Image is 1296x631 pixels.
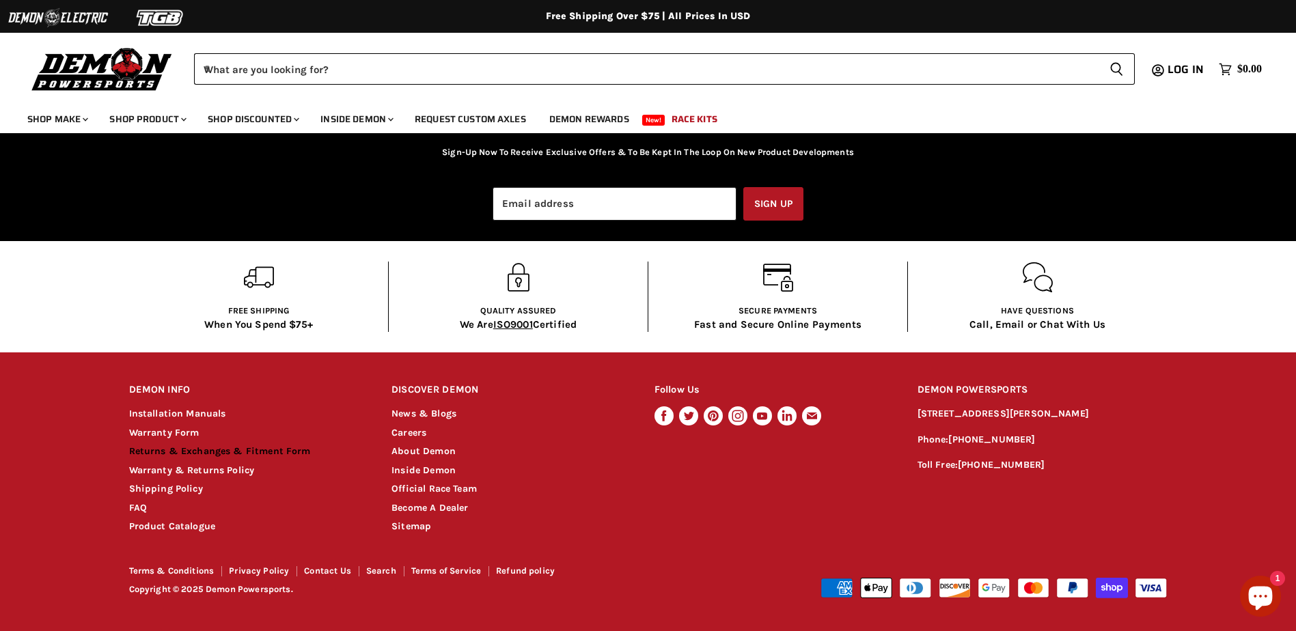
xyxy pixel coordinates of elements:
[739,306,817,315] span: Secure Payments
[654,374,892,406] h2: Follow Us
[411,565,481,576] a: Terms of Service
[642,115,665,126] span: New!
[102,10,1195,23] div: Free Shipping Over $75 | All Prices In USD
[109,5,212,31] img: TGB Logo 2
[391,445,456,457] a: About Demon
[99,105,195,133] a: Shop Product
[7,5,109,31] img: Demon Electric Logo 2
[948,434,1035,445] a: [PHONE_NUMBER]
[493,318,533,331] span: ISO9001
[391,427,426,438] a: Careers
[204,318,313,332] p: When You Spend $75+
[129,483,203,494] a: Shipping Policy
[194,53,1135,85] form: Product
[493,187,736,221] input: Email address
[129,408,226,419] a: Installation Manuals
[366,565,396,576] a: Search
[391,483,477,494] a: Official Race Team
[1161,64,1212,76] a: Log in
[391,520,431,532] a: Sitemap
[129,585,650,595] p: Copyright © 2025 Demon Powersports.
[918,374,1168,406] h2: DEMON POWERSPORTS
[129,427,199,438] a: Warranty Form
[229,565,289,576] a: Privacy Policy
[391,502,468,514] a: Become A Dealer
[197,105,307,133] a: Shop Discounted
[480,306,557,315] span: Quality Assured
[129,374,366,406] h2: DEMON INFO
[539,105,639,133] a: Demon Rewards
[404,105,536,133] a: Request Custom Axles
[460,318,577,332] p: We Are Certified
[391,464,456,476] a: Inside Demon
[496,565,555,576] a: Refund policy
[1236,576,1285,620] inbox-online-store-chat: Shopify online store chat
[129,566,650,580] nav: Footer
[969,318,1105,332] p: Call, Email or Chat With Us
[1168,61,1204,78] span: Log in
[27,44,177,93] img: Demon Powersports
[958,459,1045,471] a: [PHONE_NUMBER]
[442,145,854,158] p: Sign-Up Now To Receive Exclusive Offers & To Be Kept In The Loop On New Product Developments
[304,565,351,576] a: Contact Us
[918,432,1168,448] p: Phone:
[1237,63,1262,76] span: $0.00
[1212,59,1269,79] a: $0.00
[1001,306,1074,315] span: Have questions
[129,565,215,576] a: Terms & Conditions
[228,306,290,315] span: Free shipping
[918,458,1168,473] p: Toll Free:
[694,318,861,332] p: Fast and Secure Online Payments
[129,520,216,532] a: Product Catalogue
[743,187,803,221] button: Sign up
[391,408,456,419] a: News & Blogs
[918,406,1168,422] p: [STREET_ADDRESS][PERSON_NAME]
[310,105,402,133] a: Inside Demon
[1099,53,1135,85] button: Search
[17,105,96,133] a: Shop Make
[129,502,147,514] a: FAQ
[194,53,1099,85] input: When autocomplete results are available use up and down arrows to review and enter to select
[129,464,255,476] a: Warranty & Returns Policy
[17,100,1258,133] ul: Main menu
[391,374,629,406] h2: DISCOVER DEMON
[129,445,311,457] a: Returns & Exchanges & Fitment Form
[661,105,728,133] a: Race Kits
